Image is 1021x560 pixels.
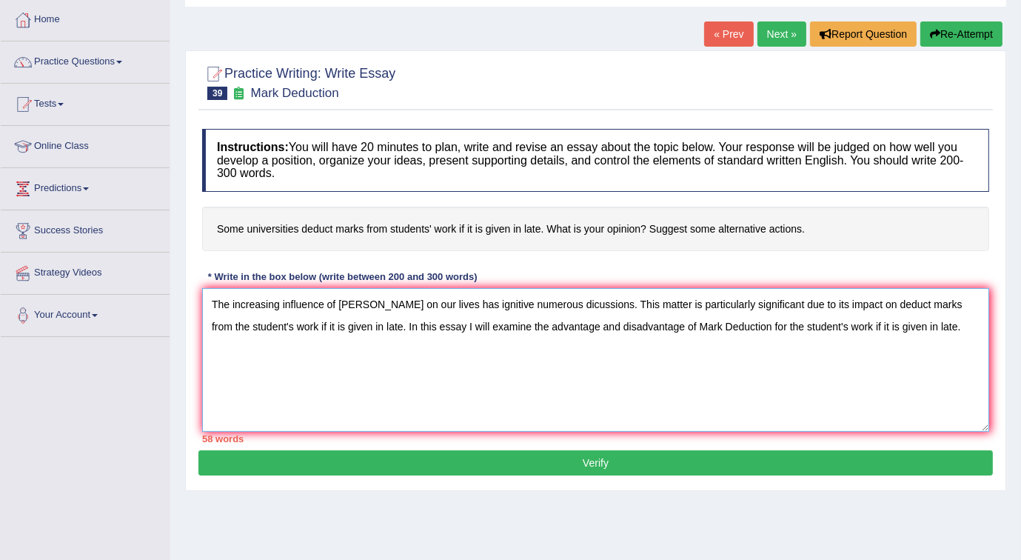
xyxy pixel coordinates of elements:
[207,87,227,100] span: 39
[1,210,170,247] a: Success Stories
[1,41,170,79] a: Practice Questions
[251,86,339,100] small: Mark Deduction
[202,129,989,192] h4: You will have 20 minutes to plan, write and revise an essay about the topic below. Your response ...
[704,21,753,47] a: « Prev
[217,141,289,153] b: Instructions:
[810,21,917,47] button: Report Question
[202,63,395,100] h2: Practice Writing: Write Essay
[1,295,170,332] a: Your Account
[198,450,993,476] button: Verify
[1,168,170,205] a: Predictions
[231,87,247,101] small: Exam occurring question
[202,432,989,446] div: 58 words
[920,21,1002,47] button: Re-Attempt
[1,126,170,163] a: Online Class
[202,270,483,284] div: * Write in the box below (write between 200 and 300 words)
[202,207,989,252] h4: Some universities deduct marks from students' work if it is given in late. What is your opinion? ...
[757,21,806,47] a: Next »
[1,253,170,290] a: Strategy Videos
[1,84,170,121] a: Tests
